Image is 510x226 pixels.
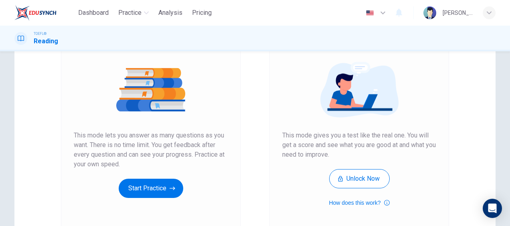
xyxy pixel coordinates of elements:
[78,8,109,18] span: Dashboard
[119,179,183,198] button: Start Practice
[189,6,215,20] button: Pricing
[74,131,228,169] span: This mode lets you answer as many questions as you want. There is no time limit. You get feedback...
[14,5,75,21] a: EduSynch logo
[115,6,152,20] button: Practice
[34,36,58,46] h1: Reading
[75,6,112,20] button: Dashboard
[118,8,142,18] span: Practice
[34,31,47,36] span: TOEFL®
[192,8,212,18] span: Pricing
[329,169,390,188] button: Unlock Now
[158,8,182,18] span: Analysis
[14,5,57,21] img: EduSynch logo
[365,10,375,16] img: en
[282,131,436,159] span: This mode gives you a test like the real one. You will get a score and see what you are good at a...
[155,6,186,20] button: Analysis
[483,199,502,218] div: Open Intercom Messenger
[443,8,473,18] div: [PERSON_NAME]
[423,6,436,19] img: Profile picture
[329,198,389,208] button: How does this work?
